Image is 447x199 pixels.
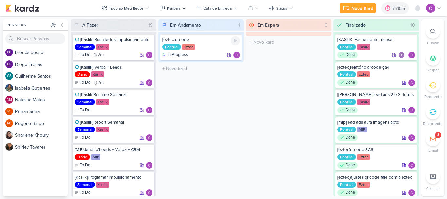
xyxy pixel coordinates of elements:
[357,127,367,132] div: MIP
[345,79,355,86] p: Done
[75,127,95,132] div: Semanal
[337,44,356,50] div: Pontual
[408,107,415,113] img: Carlos Lima
[236,22,242,29] div: 1
[146,189,152,196] img: Carlos Lima
[426,185,440,191] p: Arquivo
[337,147,415,153] div: [eztec]qrcode SCS
[337,37,415,43] div: [KASLIK] Fechamento mensal
[15,108,68,115] div: R e n a n S e n a
[146,189,152,196] div: Responsável: Carlos Lima
[15,144,68,150] div: S h i r l e y T a v a r e s
[15,61,68,68] div: D i e g o F r e i t a s
[96,127,109,132] div: Kaslik
[5,49,13,56] div: brenda bosso
[146,134,152,141] div: Responsável: Carlos Lima
[15,73,68,80] div: G u i l h e r m e S a n t o s
[146,79,152,86] img: Carlos Lima
[337,107,358,113] div: Done
[75,71,90,77] div: Diário
[162,37,240,43] div: [eztec]qrcode
[337,99,356,105] div: Pontual
[75,64,152,70] div: [Kaslik] Verba + Leads
[15,96,68,103] div: N a t a s h a M a t o s
[426,4,435,13] img: Carlos Lima
[160,64,243,73] input: + Novo kard
[357,71,370,77] div: Eztec
[162,52,188,58] div: In Progress
[408,189,415,196] img: Carlos Lima
[247,37,330,47] input: + Novo kard
[80,79,90,86] p: To Do
[345,189,355,196] p: Done
[75,44,95,50] div: Semanal
[408,189,415,196] div: Responsável: Carlos Lima
[408,52,415,58] div: Responsável: Carlos Lima
[5,33,65,44] input: Buscar Pessoas
[82,22,98,29] div: A Fazer
[146,134,152,141] img: Carlos Lima
[357,44,370,50] div: Kaslik
[5,72,13,80] div: Guilherme Santos
[75,119,152,125] div: [Kaslik]Report Semanal
[408,162,415,169] img: Carlos Lima
[408,79,415,86] img: Carlos Lima
[146,107,152,113] div: Responsável: Carlos Lima
[5,96,13,104] div: Natasha Matos
[7,98,12,102] p: NM
[75,37,152,43] div: [Kaslik] Resultados Impulsionamento
[75,92,152,98] div: [Kaslik]Resumo Semanal
[146,22,155,29] div: 19
[392,5,407,12] div: 7h15m
[15,49,68,56] div: b r e n d a b o s s o
[75,147,152,153] div: [MIP/Janeiro]Leads + Verba + CRM
[75,154,90,160] div: Diário
[345,162,355,169] p: Done
[80,52,90,58] p: To Do
[96,99,109,105] div: Kaslik
[337,127,356,132] div: Pontual
[146,162,152,169] div: Responsável: Carlos Lima
[408,79,415,86] div: Responsável: Carlos Lima
[337,71,356,77] div: Pontual
[91,154,100,160] div: MIP
[75,107,90,113] div: To Do
[337,52,358,58] div: Done
[75,134,90,141] div: To Do
[7,122,11,125] p: RB
[75,99,95,105] div: Semanal
[96,44,109,50] div: Kaslik
[337,189,358,196] div: Done
[408,162,415,169] div: Responsável: Carlos Lima
[437,132,439,138] div: 8
[345,134,355,141] p: Done
[146,79,152,86] div: Responsável: Carlos Lima
[75,162,90,169] div: To Do
[5,131,13,139] img: Sharlene Khoury
[337,154,356,160] div: Pontual
[231,36,240,45] div: Ligar relógio
[337,119,415,125] div: [mip]lead ads aura imagens apto
[337,79,358,86] div: Done
[5,108,13,115] div: Renan Sena
[15,120,68,127] div: R o g e r i o B i s p o
[7,110,11,113] p: RS
[340,3,376,13] button: Novo Kard
[337,182,356,188] div: Pontual
[146,162,152,169] img: Carlos Lima
[400,54,403,57] p: DF
[426,67,439,73] p: Grupos
[357,182,370,188] div: Eztec
[337,174,415,180] div: [eztec]ajustes qr code fale com a eztec
[337,162,358,169] div: Done
[398,52,406,58] div: Colaboradores: Diego Freitas
[5,60,13,68] div: Diego Freitas
[398,52,405,58] div: Diego Freitas
[357,99,370,105] div: Kaslik
[408,134,415,141] img: Carlos Lima
[146,52,152,58] img: Carlos Lima
[98,53,104,57] span: 2m
[91,71,104,77] div: Kaslik
[162,44,181,50] div: Pontual
[80,162,90,169] p: To Do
